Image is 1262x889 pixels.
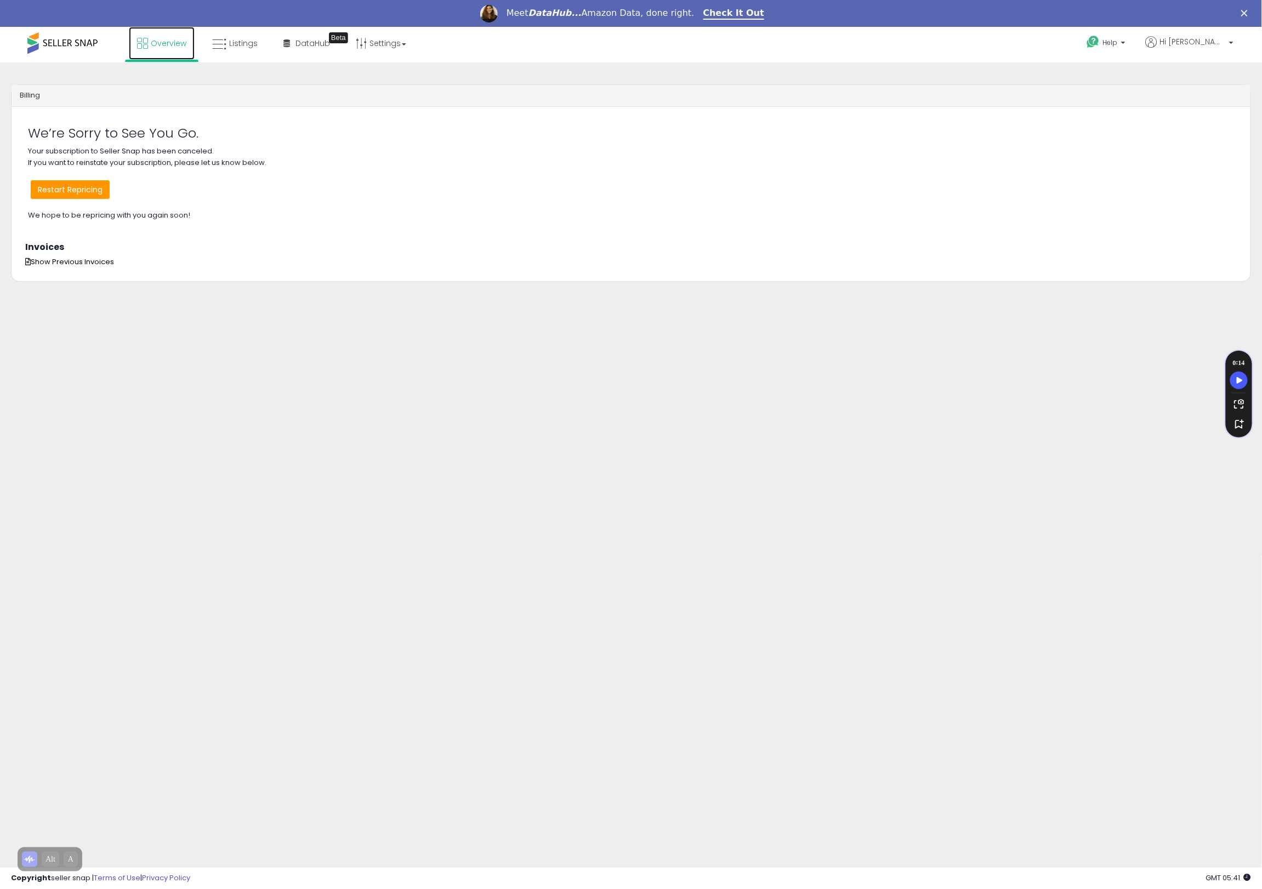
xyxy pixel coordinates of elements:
[1103,38,1118,47] span: Help
[295,38,330,49] span: DataHub
[25,257,114,267] span: Show Previous Invoices
[12,85,1250,107] div: Billing
[507,8,695,19] div: Meet Amazon Data, done right.
[28,126,1234,140] h2: We’re Sorry to See You Go.
[1241,10,1252,16] div: Close
[25,242,1237,252] h3: Invoices
[31,180,110,199] button: Restart Repricing
[275,27,338,60] a: DataHub
[204,27,266,60] a: Listings
[28,146,1234,221] p: Your subscription to Seller Snap has been canceled. If you want to reinstate your subscription, p...
[480,5,498,22] img: Profile image for Georgie
[348,27,414,60] a: Settings
[129,27,195,60] a: Overview
[1160,36,1226,47] span: Hi [PERSON_NAME]
[329,32,348,43] div: Tooltip anchor
[229,38,258,49] span: Listings
[1078,27,1136,61] a: Help
[703,8,765,20] a: Check It Out
[528,8,582,18] i: DataHub...
[1146,36,1233,61] a: Hi [PERSON_NAME]
[151,38,186,49] span: Overview
[1087,35,1100,49] i: Get Help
